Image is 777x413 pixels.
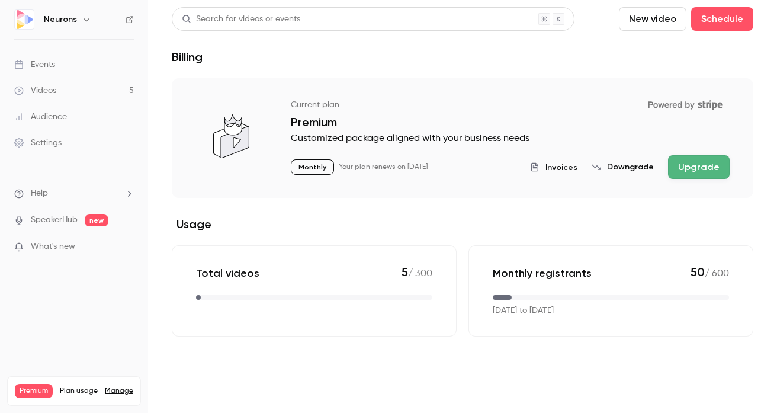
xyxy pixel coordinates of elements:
[172,78,753,337] section: billing
[105,386,133,396] a: Manage
[15,384,53,398] span: Premium
[493,305,554,317] p: [DATE] to [DATE]
[85,214,108,226] span: new
[14,59,55,71] div: Events
[402,265,408,279] span: 5
[402,265,432,281] p: / 300
[592,161,654,173] button: Downgrade
[31,241,75,253] span: What's new
[182,13,300,25] div: Search for videos or events
[44,14,77,25] h6: Neurons
[291,132,730,146] p: Customized package aligned with your business needs
[31,187,48,200] span: Help
[14,111,67,123] div: Audience
[31,214,78,226] a: SpeakerHub
[14,85,56,97] div: Videos
[530,161,577,174] button: Invoices
[668,155,730,179] button: Upgrade
[691,265,729,281] p: / 600
[691,265,705,279] span: 50
[60,386,98,396] span: Plan usage
[619,7,686,31] button: New video
[691,7,753,31] button: Schedule
[14,137,62,149] div: Settings
[172,217,753,231] h2: Usage
[196,266,259,280] p: Total videos
[545,161,577,174] span: Invoices
[15,10,34,29] img: Neurons
[291,159,334,175] p: Monthly
[291,99,339,111] p: Current plan
[14,187,134,200] li: help-dropdown-opener
[493,266,592,280] p: Monthly registrants
[172,50,203,64] h1: Billing
[339,162,428,172] p: Your plan renews on [DATE]
[291,115,730,129] p: Premium
[120,242,134,252] iframe: Noticeable Trigger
